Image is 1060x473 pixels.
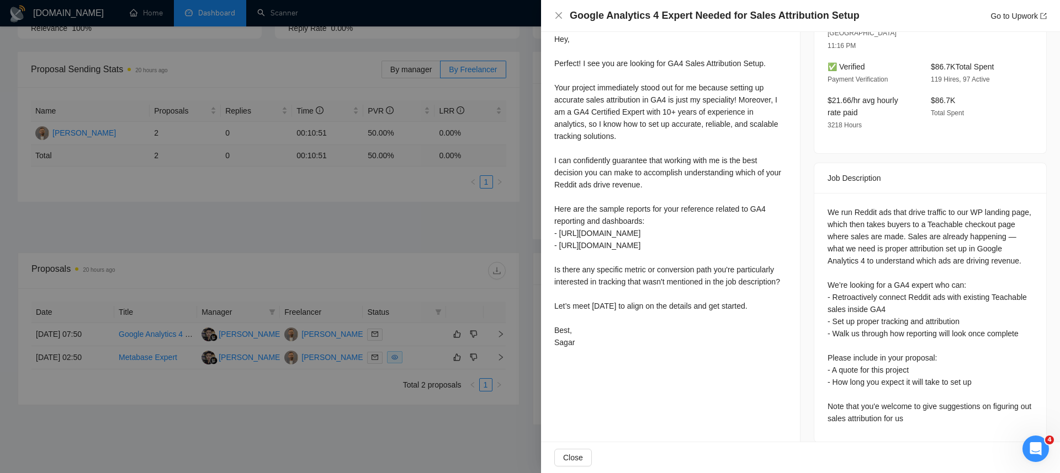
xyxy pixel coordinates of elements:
button: Close [554,449,592,466]
span: $86.7K Total Spent [931,62,994,71]
button: Close [554,11,563,20]
div: Job Description [828,163,1033,193]
iframe: Intercom live chat [1022,436,1049,462]
span: 119 Hires, 97 Active [931,76,990,83]
span: Payment Verification [828,76,888,83]
span: Close [563,452,583,464]
div: We run Reddit ads that drive traffic to our WP landing page, which then takes buyers to a Teachab... [828,206,1033,424]
span: close [554,11,563,20]
h4: Google Analytics 4 Expert Needed for Sales Attribution Setup [570,9,860,23]
span: ✅ Verified [828,62,865,71]
span: Total Spent [931,109,964,117]
span: $21.66/hr avg hourly rate paid [828,96,898,117]
div: Hey, Perfect! I see you are looking for GA4 Sales Attribution Setup. Your project immediately sto... [554,33,787,348]
span: export [1040,13,1047,19]
span: 4 [1045,436,1054,444]
a: Go to Upworkexport [990,12,1047,20]
span: $86.7K [931,96,955,105]
span: 3218 Hours [828,121,862,129]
